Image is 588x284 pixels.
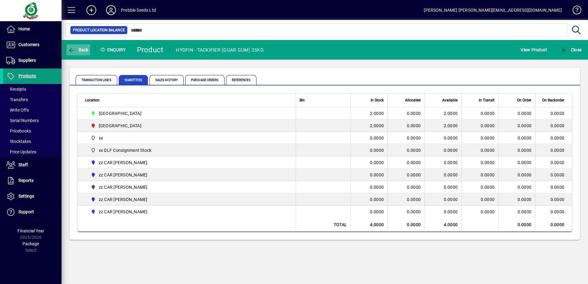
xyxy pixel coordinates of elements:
span: 0.0000 [518,209,532,215]
span: zz CAR CRAIG B [88,171,289,179]
span: zz CAR CRAIG G [88,183,289,191]
td: 0.0000 [424,169,461,181]
span: [GEOGRAPHIC_DATA] [99,110,141,116]
span: 0.0000 [407,111,421,116]
td: 0.0000 [535,181,572,193]
td: 0.0000 [535,193,572,206]
td: 0.0000 [535,169,572,181]
a: Transfers [3,94,62,105]
span: Products [18,73,36,78]
div: Enquiry [95,45,132,55]
span: In Stock [371,97,384,104]
td: 0.0000 [351,156,387,169]
td: 4.0000 [424,218,461,232]
a: Staff [3,157,62,173]
span: Transaction Lines [76,75,117,85]
a: Pricebooks [3,126,62,136]
a: Customers [3,37,62,53]
span: CHRISTCHURCH [88,110,289,117]
a: Suppliers [3,53,62,68]
td: Total [296,218,351,232]
td: 2.0000 [351,120,387,132]
td: 0.0000 [535,132,572,144]
td: 0.0000 [351,132,387,144]
span: 0.0000 [481,148,495,153]
span: Staff [18,162,28,167]
span: 0.0000 [518,184,532,190]
span: Package [22,241,39,246]
span: Serial Numbers [6,118,39,123]
td: 0.0000 [351,193,387,206]
a: Receipts [3,84,62,94]
span: 0.0000 [481,160,495,165]
span: 0.0000 [518,135,532,141]
span: Home [18,26,30,31]
span: 0.0000 [518,110,532,116]
td: 0.0000 [424,206,461,218]
span: Customers [18,42,39,47]
td: 0.0000 [351,144,387,156]
span: 0.0000 [481,111,495,116]
span: 0.0000 [518,123,532,129]
a: Stocktakes [3,136,62,147]
span: 0.0000 [518,147,532,153]
span: Quantities [119,75,148,85]
span: Write Offs [6,108,29,112]
span: PALMERSTON NORTH [88,122,289,129]
span: 0.0000 [518,196,532,203]
span: zz CAR [PERSON_NAME] [99,196,148,203]
span: Close [560,47,582,52]
td: 0.0000 [535,218,572,232]
span: 0.0000 [481,197,495,202]
span: 0.0000 [518,172,532,178]
span: zz CAR [PERSON_NAME] [99,209,148,215]
a: Home [3,22,62,37]
a: Serial Numbers [3,115,62,126]
button: Back [66,44,90,55]
a: Price Updates [3,147,62,157]
span: Suppliers [18,58,36,63]
td: 0.0000 [424,181,461,193]
span: Reports [18,178,34,183]
span: 0.0000 [407,160,421,165]
td: 4.0000 [351,218,387,232]
span: Available [442,97,458,104]
a: Support [3,204,62,220]
span: Product Location Balance [73,27,125,33]
span: 0.0000 [407,136,421,140]
button: View Product [519,44,549,55]
span: Back [68,47,89,52]
div: Product [137,45,164,55]
td: 0.0000 [424,156,461,169]
span: Allocated [405,97,421,104]
span: 0.0000 [481,123,495,128]
span: 0.0000 [407,197,421,202]
div: HYDFIN - TACKIFIER (GUAR GUM) 25KG [176,45,264,55]
app-page-header-button: Back [62,44,95,55]
span: zz CAR [PERSON_NAME] [99,160,148,166]
span: [GEOGRAPHIC_DATA] [99,123,141,129]
span: zz CAR [PERSON_NAME] [99,172,148,178]
span: Location [85,97,100,104]
td: 0.0000 [424,144,461,156]
span: Bin [300,97,305,104]
app-page-header-button: Close enquiry [554,44,588,55]
span: Price Updates [6,149,36,154]
span: 0.0000 [481,185,495,190]
button: Add [81,5,101,16]
span: zz CAR CARL [88,159,289,166]
a: Knowledge Base [568,1,580,21]
span: 0.0000 [518,160,532,166]
span: 0.0000 [407,148,421,153]
span: zz CAR [PERSON_NAME] [99,184,148,190]
span: xx DLF Consignment Stock [88,147,289,154]
td: 2.0000 [424,107,461,120]
td: 0.0000 [387,218,424,232]
a: Reports [3,173,62,188]
span: 0.0000 [481,209,495,214]
span: Financial Year [18,228,44,233]
span: 0.0000 [407,123,421,128]
span: xx DLF Consignment Stock [99,147,152,153]
span: 0.0000 [481,136,495,140]
span: Support [18,209,34,214]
